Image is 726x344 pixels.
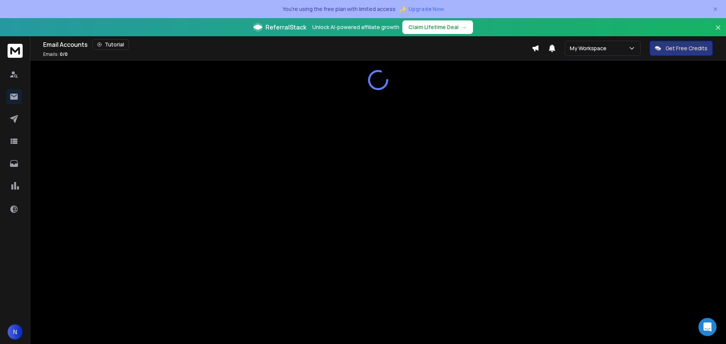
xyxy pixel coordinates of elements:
span: 0 / 0 [60,51,68,57]
button: N [8,324,23,339]
p: My Workspace [570,45,610,52]
button: Claim Lifetime Deal→ [402,20,473,34]
span: ReferralStack [265,23,306,32]
span: → [462,23,467,31]
p: Unlock AI-powered affiliate growth [312,23,399,31]
button: ✨Upgrade Now [399,2,444,17]
div: Open Intercom Messenger [698,318,717,336]
button: Tutorial [92,39,129,50]
p: Get Free Credits [665,45,707,52]
button: Close banner [713,23,723,41]
span: Upgrade Now [408,5,444,13]
p: Emails : [43,51,68,57]
div: Email Accounts [43,39,532,50]
p: You're using the free plan with limited access [282,5,396,13]
span: ✨ [399,4,407,14]
button: Get Free Credits [650,41,713,56]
